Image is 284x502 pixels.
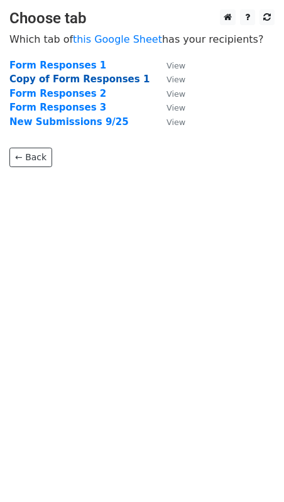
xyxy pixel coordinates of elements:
[9,60,106,71] a: Form Responses 1
[154,102,185,113] a: View
[154,116,185,128] a: View
[167,61,185,70] small: View
[221,442,284,502] iframe: Chat Widget
[73,33,162,45] a: this Google Sheet
[154,60,185,71] a: View
[167,89,185,99] small: View
[9,33,275,46] p: Which tab of has your recipients?
[9,102,106,113] a: Form Responses 3
[154,74,185,85] a: View
[9,116,129,128] a: New Submissions 9/25
[167,117,185,127] small: View
[167,75,185,84] small: View
[154,88,185,99] a: View
[9,148,52,167] a: ← Back
[9,9,275,28] h3: Choose tab
[9,74,150,85] a: Copy of Form Responses 1
[9,88,106,99] a: Form Responses 2
[167,103,185,112] small: View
